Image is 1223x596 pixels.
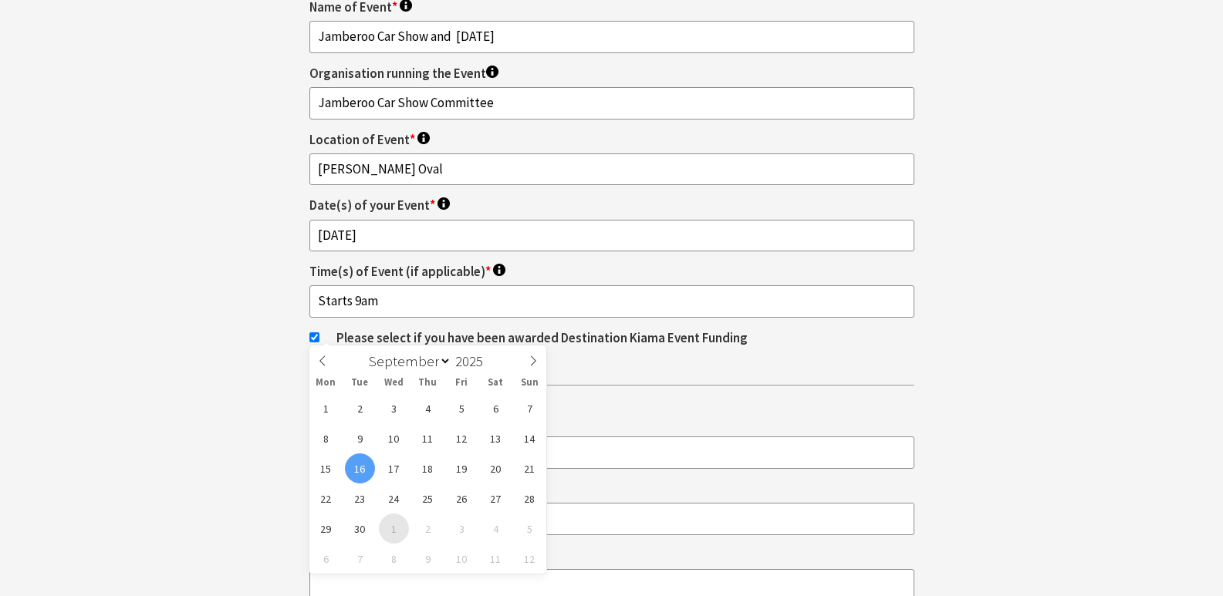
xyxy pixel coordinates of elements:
span: 14/09/2025 [515,423,545,453]
span: 10/10/2025 [447,544,477,574]
span: Mon [309,378,343,388]
span: Tue [343,378,377,388]
span: 12/10/2025 [515,544,545,574]
span: 10/09/2025 [379,423,409,453]
span: 08/09/2025 [311,423,341,453]
span: 08/10/2025 [379,544,409,574]
span: 04/10/2025 [481,514,511,544]
span: 17/09/2025 [379,453,409,483]
span: 03/09/2025 [379,393,409,423]
label: Date(s) of your Event [309,197,450,214]
span: Wed [377,378,410,388]
span: 07/09/2025 [515,393,545,423]
span: 26/09/2025 [447,483,477,514]
span: 20/09/2025 [481,453,511,483]
span: 27/09/2025 [481,483,511,514]
span: 22/09/2025 [311,483,341,514]
span: 18/09/2025 [413,453,443,483]
span: Sun [512,378,546,388]
span: 11/10/2025 [481,544,511,574]
span: Thu [410,378,444,388]
label: Time(s) of Event (if applicable) [309,263,505,280]
span: 06/10/2025 [311,544,341,574]
span: 28/09/2025 [515,483,545,514]
span: 21/09/2025 [515,453,545,483]
span: 05/10/2025 [515,514,545,544]
label: Location of Event [309,131,430,148]
span: 25/09/2025 [413,483,443,514]
span: 24/09/2025 [379,483,409,514]
span: 19/09/2025 [447,453,477,483]
span: 02/09/2025 [345,393,375,423]
label: Organisation running the Event [309,65,498,82]
span: 29/09/2025 [311,514,341,544]
input: Year [451,352,493,370]
span: 01/10/2025 [379,514,409,544]
span: Fri [444,378,478,388]
span: 03/10/2025 [447,514,477,544]
span: 15/09/2025 [311,453,341,483]
span: 16/09/2025 [345,453,375,483]
span: 30/09/2025 [345,514,375,544]
span: 02/10/2025 [413,514,443,544]
span: 01/09/2025 [311,393,341,423]
span: 12/09/2025 [447,423,477,453]
span: 05/09/2025 [447,393,477,423]
span: 13/09/2025 [481,423,511,453]
span: 04/09/2025 [413,393,443,423]
span: 09/09/2025 [345,423,375,453]
span: 23/09/2025 [345,483,375,514]
span: 09/10/2025 [413,544,443,574]
span: 06/09/2025 [481,393,511,423]
span: 11/09/2025 [413,423,443,453]
label: Please select if you have been awarded Destination Kiama Event Funding [336,328,748,349]
span: 07/10/2025 [345,544,375,574]
span: Sat [478,378,512,388]
select: Month [363,351,452,371]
